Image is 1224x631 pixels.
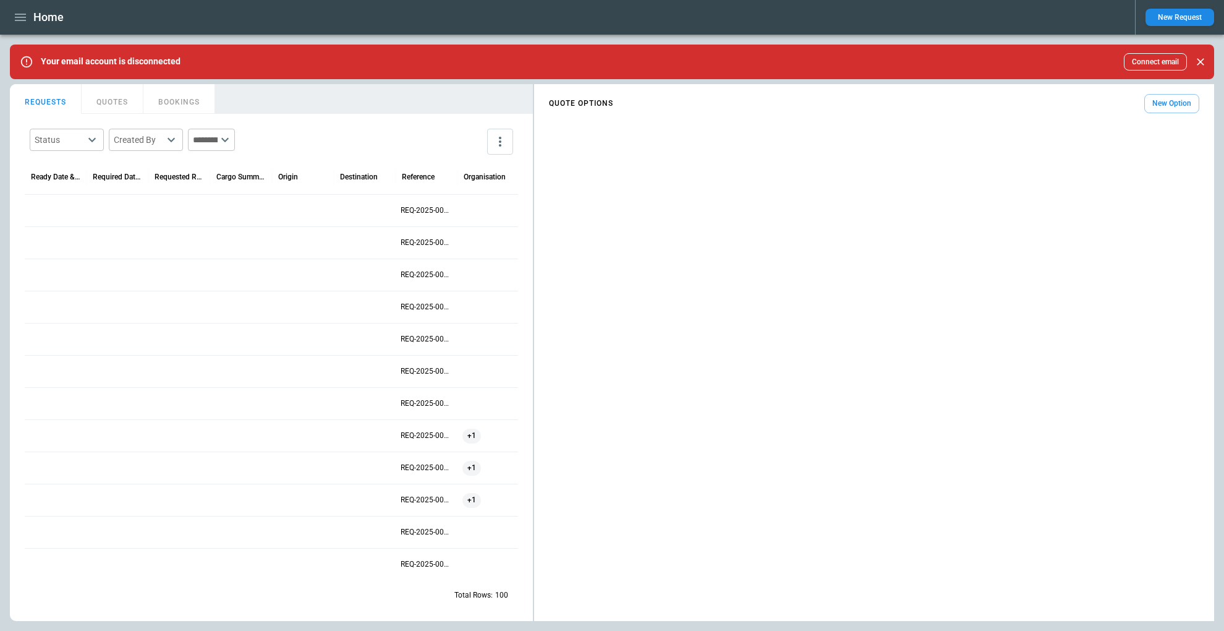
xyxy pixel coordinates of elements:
[401,366,453,377] p: REQ-2025-001907
[462,452,481,484] span: +1
[401,463,453,473] p: REQ-2025-001904
[495,590,508,601] p: 100
[1124,53,1187,71] button: Connect email
[143,84,215,114] button: BOOKINGS
[340,173,378,181] div: Destination
[401,559,453,570] p: REQ-2025-001901
[401,398,453,409] p: REQ-2025-001906
[82,84,143,114] button: QUOTES
[1145,9,1214,26] button: New Request
[10,84,82,114] button: REQUESTS
[464,173,506,181] div: Organisation
[278,173,298,181] div: Origin
[401,495,453,505] p: REQ-2025-001903
[401,527,453,538] p: REQ-2025-001902
[1144,94,1199,113] button: New Option
[402,173,435,181] div: Reference
[454,590,493,601] p: Total Rows:
[401,431,453,441] p: REQ-2025-001905
[1192,53,1209,71] button: Close
[1192,48,1209,75] div: dismiss
[35,134,84,146] div: Status
[549,101,613,106] h4: QUOTE OPTIONS
[487,129,513,155] button: more
[155,173,204,181] div: Requested Route
[401,238,453,248] p: REQ-2025-001911
[33,10,64,25] h1: Home
[462,420,481,452] span: +1
[401,205,453,216] p: REQ-2025-001912
[216,173,266,181] div: Cargo Summary
[114,134,163,146] div: Created By
[534,89,1214,118] div: scrollable content
[93,173,142,181] div: Required Date & Time (UTC)
[401,334,453,345] p: REQ-2025-001908
[31,173,80,181] div: Ready Date & Time (UTC)
[401,270,453,280] p: REQ-2025-001910
[462,484,481,516] span: +1
[401,302,453,312] p: REQ-2025-001909
[41,56,181,67] p: Your email account is disconnected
